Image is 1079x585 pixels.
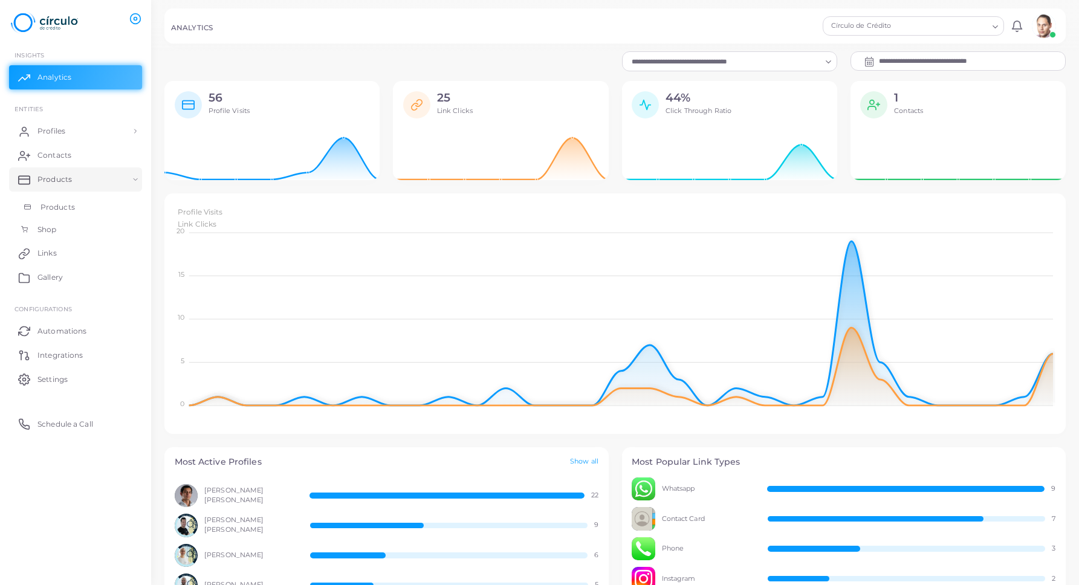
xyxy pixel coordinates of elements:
[918,19,988,33] input: Search for option
[37,224,56,235] span: Shop
[175,514,198,537] img: avatar
[894,106,923,115] span: Contacts
[37,272,63,283] span: Gallery
[1051,484,1055,494] span: 9
[632,537,655,561] img: avatar
[662,544,754,554] span: Phone
[15,305,72,312] span: Configurations
[662,514,754,524] span: Contact Card
[594,551,598,560] span: 6
[9,241,142,265] a: Links
[9,343,142,367] a: Integrations
[594,520,598,530] span: 9
[11,11,78,34] img: logo
[180,400,184,409] tspan: 0
[570,457,598,467] a: Show all
[37,326,86,337] span: Automations
[204,486,296,505] span: [PERSON_NAME] [PERSON_NAME]
[632,457,1056,467] h4: Most Popular Link Types
[823,16,1004,36] div: Search for option
[622,51,837,71] div: Search for option
[627,55,821,68] input: Search for option
[9,318,142,343] a: Automations
[662,484,754,494] span: Whatsapp
[178,219,216,228] span: Link Clicks
[176,227,184,236] tspan: 20
[37,150,71,161] span: Contacts
[209,106,250,115] span: Profile Visits
[894,91,923,105] h2: 1
[1028,14,1059,38] a: avatar
[632,507,655,531] img: avatar
[37,374,68,385] span: Settings
[41,202,75,213] span: Products
[175,544,198,567] img: avatar
[204,516,297,535] span: [PERSON_NAME] [PERSON_NAME]
[662,574,754,584] span: Instagram
[15,105,43,112] span: ENTITIES
[1052,514,1055,524] span: 7
[9,167,142,192] a: Products
[437,106,473,115] span: Link Clicks
[178,270,184,279] tspan: 15
[666,91,731,105] h2: 44%
[1052,544,1055,554] span: 3
[591,491,598,500] span: 22
[9,412,142,436] a: Schedule a Call
[829,20,917,32] span: Círculo de Crédito
[37,174,72,185] span: Products
[37,248,57,259] span: Links
[37,72,71,83] span: Analytics
[9,218,142,241] a: Shop
[9,119,142,143] a: Profiles
[175,484,198,508] img: avatar
[177,314,184,322] tspan: 10
[37,126,65,137] span: Profiles
[9,143,142,167] a: Contacts
[175,457,262,467] h4: Most Active Profiles
[9,367,142,391] a: Settings
[9,265,142,289] a: Gallery
[1032,14,1056,38] img: avatar
[180,357,184,365] tspan: 5
[15,51,44,59] span: INSIGHTS
[666,106,731,115] span: Click Through Ratio
[1052,574,1055,584] span: 2
[209,91,250,105] h2: 56
[178,207,223,216] span: Profile Visits
[437,91,473,105] h2: 25
[37,350,83,361] span: Integrations
[37,419,93,430] span: Schedule a Call
[632,477,655,501] img: avatar
[9,196,142,219] a: Products
[171,24,213,32] h5: ANALYTICS
[204,551,297,560] span: [PERSON_NAME]
[9,65,142,89] a: Analytics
